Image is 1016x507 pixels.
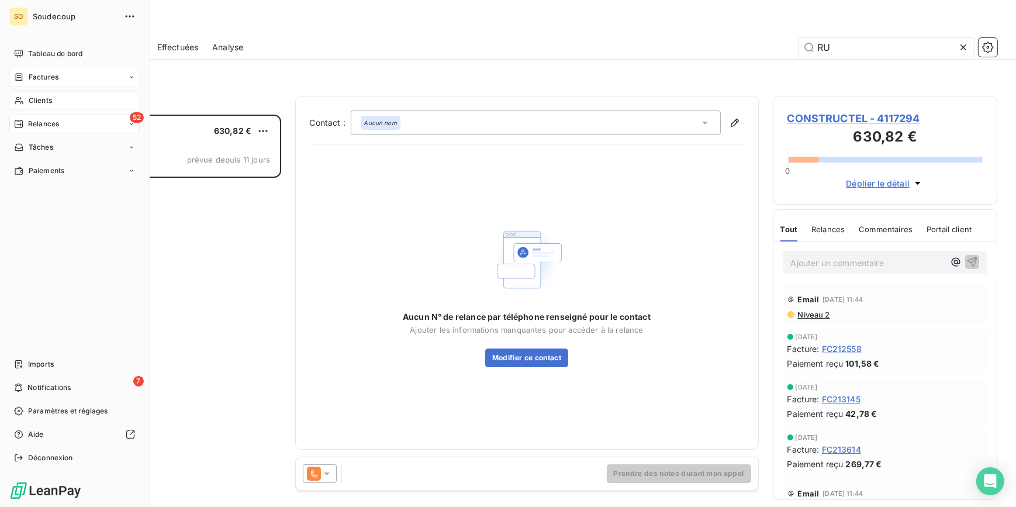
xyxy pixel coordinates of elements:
[796,333,818,340] span: [DATE]
[27,382,71,393] span: Notifications
[798,295,820,304] span: Email
[133,376,144,387] span: 7
[787,393,820,405] span: Facture :
[796,384,818,391] span: [DATE]
[403,311,651,323] span: Aucun N° de relance par téléphone renseigné pour le contact
[9,425,140,444] a: Aide
[130,112,144,123] span: 52
[33,12,117,21] span: Soudecoup
[489,222,564,298] img: Empty state
[787,357,844,370] span: Paiement reçu
[787,443,820,456] span: Facture :
[822,343,862,355] span: FC212558
[29,72,58,82] span: Factures
[9,481,82,500] img: Logo LeanPay
[29,165,64,176] span: Paiements
[796,434,818,441] span: [DATE]
[845,408,877,420] span: 42,78 €
[28,453,73,463] span: Déconnexion
[28,359,54,370] span: Imports
[787,111,983,126] span: CONSTRUCTEL - 4117294
[28,119,59,129] span: Relances
[485,349,568,367] button: Modifier ce contact
[212,42,243,53] span: Analyse
[214,126,251,136] span: 630,82 €
[799,38,974,57] input: Rechercher
[787,126,983,150] h3: 630,82 €
[859,225,913,234] span: Commentaires
[845,458,882,470] span: 269,77 €
[787,343,820,355] span: Facture :
[787,458,844,470] span: Paiement reçu
[157,42,199,53] span: Effectuées
[9,7,28,26] div: SO
[56,115,281,507] div: grid
[787,408,844,420] span: Paiement reçu
[797,310,830,319] span: Niveau 2
[798,489,820,498] span: Email
[823,296,863,303] span: [DATE] 11:44
[785,166,790,175] span: 0
[410,325,643,334] span: Ajouter les informations manquantes pour accéder à la relance
[846,177,910,189] span: Déplier le détail
[607,464,751,483] button: Prendre des notes durant mon appel
[28,406,108,416] span: Paramètres et réglages
[976,467,1004,495] div: Open Intercom Messenger
[822,443,861,456] span: FC213614
[187,155,270,164] span: prévue depuis 11 jours
[845,357,879,370] span: 101,58 €
[780,225,798,234] span: Tout
[29,142,53,153] span: Tâches
[28,429,44,440] span: Aide
[822,393,861,405] span: FC213145
[842,177,927,190] button: Déplier le détail
[811,225,845,234] span: Relances
[927,225,972,234] span: Portail client
[310,117,351,129] label: Contact :
[364,119,397,127] em: Aucun nom
[28,49,82,59] span: Tableau de bord
[29,95,52,106] span: Clients
[823,490,863,497] span: [DATE] 11:44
